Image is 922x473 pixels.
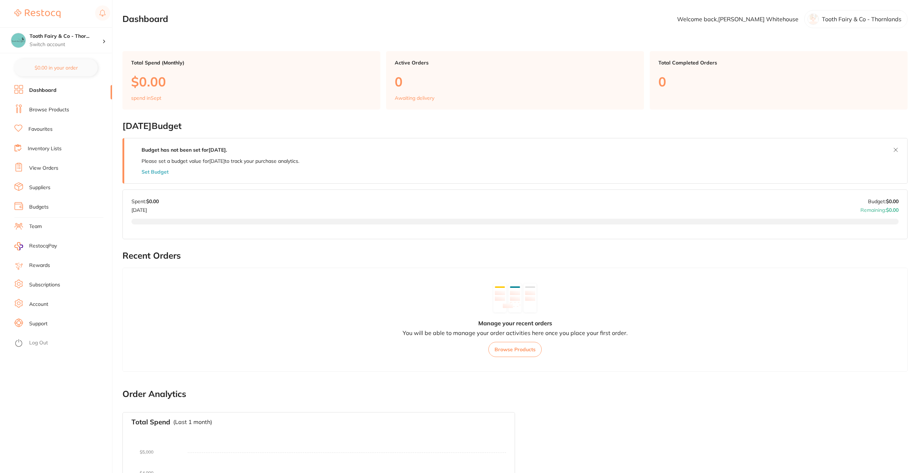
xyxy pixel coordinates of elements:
h4: Manage your recent orders [478,320,552,326]
button: Browse Products [488,342,542,357]
p: 0 [658,74,899,89]
a: Dashboard [29,87,57,94]
strong: $0.00 [886,198,899,205]
a: RestocqPay [14,242,57,250]
a: Support [29,320,48,327]
a: View Orders [29,165,58,172]
p: Remaining: [860,204,899,213]
a: Browse Products [29,106,69,113]
a: Team [29,223,42,230]
p: Budget: [868,198,899,204]
p: Total Completed Orders [658,60,899,66]
a: Total Spend (Monthly)$0.00spend inSept [122,51,380,110]
p: 0 [395,74,635,89]
h3: Total Spend [131,418,170,426]
button: Log Out [14,338,110,349]
a: Rewards [29,262,50,269]
button: Set Budget [142,169,169,175]
a: Restocq Logo [14,5,61,22]
a: Suppliers [29,184,50,191]
p: $0.00 [131,74,372,89]
a: Inventory Lists [28,145,62,152]
strong: $0.00 [886,207,899,213]
img: Tooth Fairy & Co - Thornlands [11,33,26,48]
span: RestocqPay [29,242,57,250]
p: spend in Sept [131,95,161,101]
img: Restocq Logo [14,9,61,18]
img: RestocqPay [14,242,23,250]
a: Active Orders0Awaiting delivery [386,51,644,110]
a: Subscriptions [29,281,60,289]
p: Awaiting delivery [395,95,434,101]
p: Please set a budget value for [DATE] to track your purchase analytics. [142,158,299,164]
p: Welcome back, [PERSON_NAME] Whitehouse [677,16,798,22]
h2: Dashboard [122,14,168,24]
a: Account [29,301,48,308]
h2: [DATE] Budget [122,121,908,131]
p: [DATE] [131,204,159,213]
p: Spent: [131,198,159,204]
h4: Tooth Fairy & Co - Thornlands [30,33,102,40]
strong: $0.00 [146,198,159,205]
a: Budgets [29,204,49,211]
strong: Budget has not been set for [DATE] . [142,147,227,153]
p: Active Orders [395,60,635,66]
p: You will be able to manage your order activities here once you place your first order. [403,330,628,336]
h2: Recent Orders [122,251,908,261]
p: (Last 1 month) [173,419,212,425]
p: Switch account [30,41,102,48]
p: Tooth Fairy & Co - Thornlands [822,16,901,22]
a: Favourites [28,126,53,133]
a: Total Completed Orders0 [650,51,908,110]
a: Log Out [29,339,48,347]
h2: Order Analytics [122,389,908,399]
p: Total Spend (Monthly) [131,60,372,66]
button: $0.00 in your order [14,59,98,76]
